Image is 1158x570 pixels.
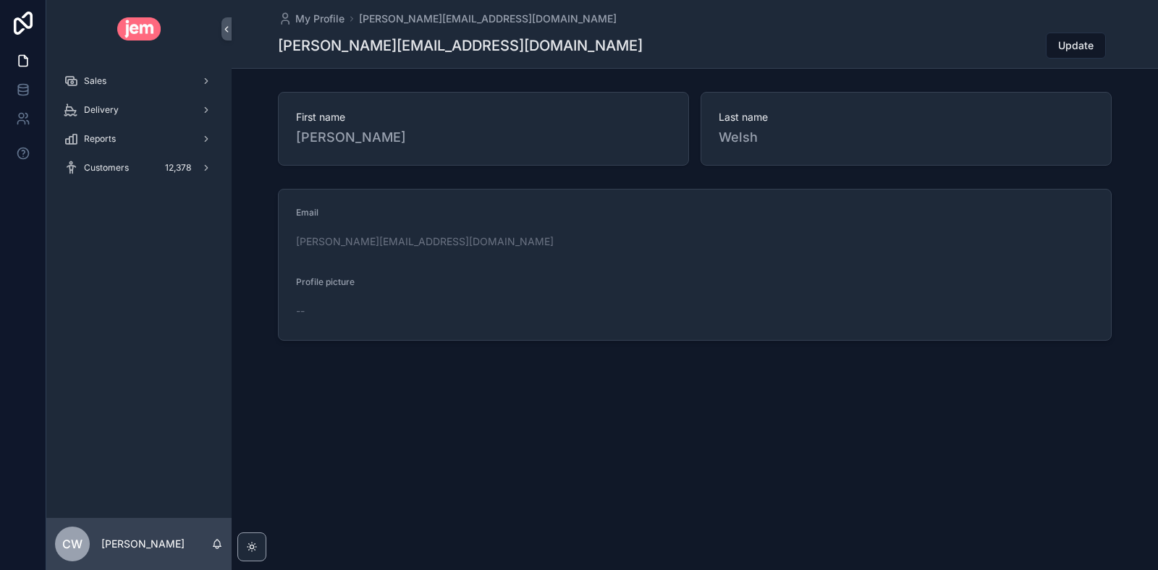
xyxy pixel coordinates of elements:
[101,537,185,551] p: [PERSON_NAME]
[295,12,345,26] span: My Profile
[46,58,232,200] div: scrollable content
[1046,33,1106,59] button: Update
[359,12,617,26] a: [PERSON_NAME][EMAIL_ADDRESS][DOMAIN_NAME]
[296,207,318,218] span: Email
[62,535,83,553] span: CW
[84,162,129,174] span: Customers
[278,12,345,26] a: My Profile
[161,159,195,176] div: 12,378
[296,110,671,124] span: First name
[55,126,223,152] a: Reports
[55,155,223,181] a: Customers12,378
[278,35,643,56] h1: [PERSON_NAME][EMAIL_ADDRESS][DOMAIN_NAME]
[296,304,305,318] span: --
[84,104,119,116] span: Delivery
[296,234,554,249] a: [PERSON_NAME][EMAIL_ADDRESS][DOMAIN_NAME]
[55,97,223,123] a: Delivery
[84,75,106,87] span: Sales
[296,127,671,148] span: [PERSON_NAME]
[719,127,1094,148] span: Welsh
[1058,38,1094,53] span: Update
[55,68,223,94] a: Sales
[117,17,161,41] img: App logo
[296,276,355,287] span: Profile picture
[719,110,1094,124] span: Last name
[84,133,116,145] span: Reports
